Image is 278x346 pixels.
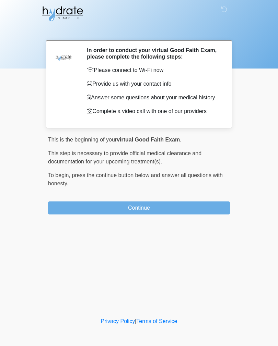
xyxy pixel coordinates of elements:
[48,172,223,186] span: press the continue button below and answer all questions with honesty.
[48,150,201,164] span: This step is necessary to provide official medical clearance and documentation for your upcoming ...
[87,47,220,60] h2: In order to conduct your virtual Good Faith Exam, please complete the following steps:
[117,137,180,143] strong: virtual Good Faith Exam
[48,137,117,143] span: This is the beginning of your
[87,107,220,115] p: Complete a video call with one of our providers
[41,5,84,22] img: Hydrate IV Bar - Fort Collins Logo
[136,318,177,324] a: Terms of Service
[87,94,220,102] p: Answer some questions about your medical history
[43,25,235,37] h1: ‎ ‎ ‎
[101,318,135,324] a: Privacy Policy
[48,201,230,214] button: Continue
[87,80,220,88] p: Provide us with your contact info
[87,66,220,74] p: Please connect to Wi-Fi now
[180,137,181,143] span: .
[135,318,136,324] a: |
[53,47,74,67] img: Agent Avatar
[48,172,72,178] span: To begin,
